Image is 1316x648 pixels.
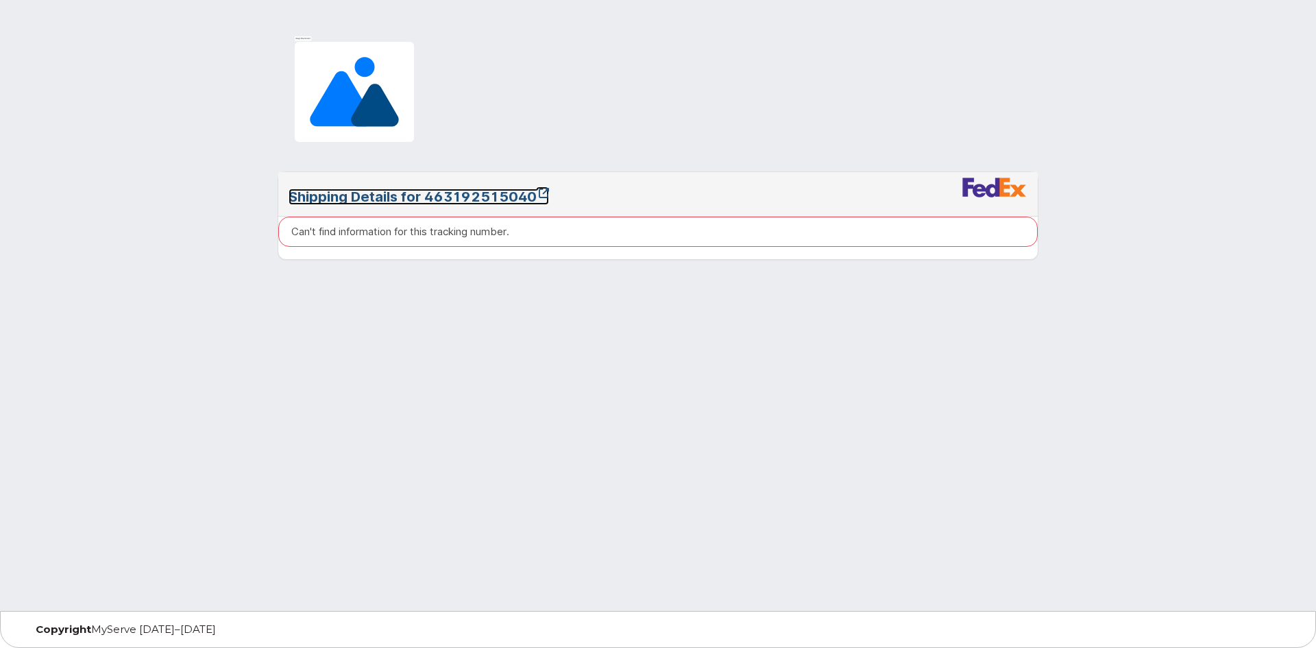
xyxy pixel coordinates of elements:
a: Shipping Details for 463192515040 [289,189,549,205]
img: fedex-bc01427081be8802e1fb5a1adb1132915e58a0589d7a9405a0dcbe1127be6add.png [962,177,1027,197]
div: MyServe [DATE]–[DATE] [25,624,447,635]
strong: Copyright [36,623,91,636]
img: Image placeholder [289,36,420,148]
p: Can't find information for this tracking number. [291,224,509,239]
